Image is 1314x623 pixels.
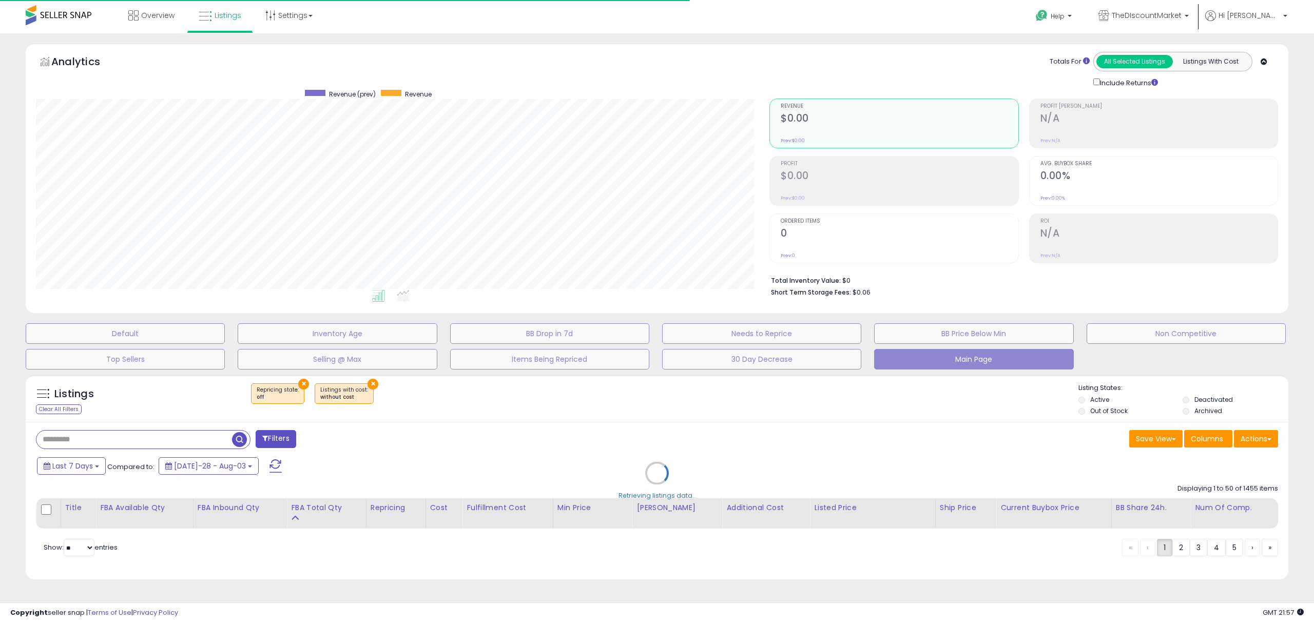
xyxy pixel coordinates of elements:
[771,276,841,285] b: Total Inventory Value:
[329,90,376,99] span: Revenue (prev)
[781,138,805,144] small: Prev: $0.00
[215,10,241,21] span: Listings
[1040,170,1278,184] h2: 0.00%
[26,349,225,369] button: Top Sellers
[1112,10,1182,21] span: TheDIscountMarket
[1040,219,1278,224] span: ROI
[771,274,1270,286] li: $0
[781,227,1018,241] h2: 0
[1219,10,1280,21] span: Hi [PERSON_NAME]
[771,288,851,297] b: Short Term Storage Fees:
[10,608,48,617] strong: Copyright
[874,349,1073,369] button: Main Page
[1040,138,1060,144] small: Prev: N/A
[1172,55,1249,68] button: Listings With Cost
[450,323,649,344] button: BB Drop in 7d
[238,323,437,344] button: Inventory Age
[1205,10,1287,33] a: Hi [PERSON_NAME]
[1040,161,1278,167] span: Avg. Buybox Share
[1035,9,1048,22] i: Get Help
[141,10,175,21] span: Overview
[781,219,1018,224] span: Ordered Items
[1051,12,1065,21] span: Help
[1040,104,1278,109] span: Profit [PERSON_NAME]
[1087,323,1286,344] button: Non Competitive
[1040,195,1065,201] small: Prev: 0.00%
[26,323,225,344] button: Default
[1028,2,1082,33] a: Help
[1086,76,1170,88] div: Include Returns
[10,608,178,618] div: seller snap | |
[1096,55,1173,68] button: All Selected Listings
[238,349,437,369] button: Selling @ Max
[450,349,649,369] button: Items Being Repriced
[874,323,1073,344] button: BB Price Below Min
[662,323,861,344] button: Needs to Reprice
[405,90,432,99] span: Revenue
[853,287,871,297] span: $0.06
[1040,112,1278,126] h2: N/A
[1050,57,1090,67] div: Totals For
[1040,227,1278,241] h2: N/A
[781,104,1018,109] span: Revenue
[781,112,1018,126] h2: $0.00
[88,608,131,617] a: Terms of Use
[133,608,178,617] a: Privacy Policy
[1040,252,1060,259] small: Prev: N/A
[781,170,1018,184] h2: $0.00
[781,252,795,259] small: Prev: 0
[1263,608,1304,617] span: 2025-08-11 21:57 GMT
[781,161,1018,167] span: Profit
[619,491,695,500] div: Retrieving listings data..
[781,195,805,201] small: Prev: $0.00
[662,349,861,369] button: 30 Day Decrease
[51,54,120,71] h5: Analytics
